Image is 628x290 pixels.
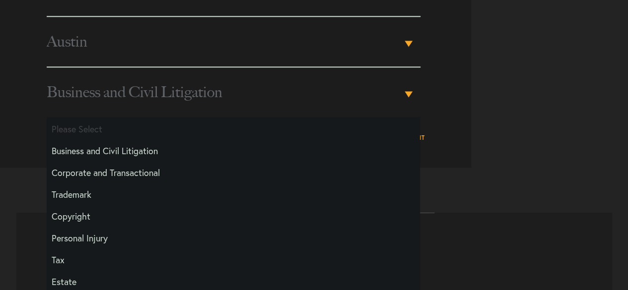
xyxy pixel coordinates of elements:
[47,205,420,227] li: Copyright
[47,118,420,140] li: Please Select
[47,227,420,249] li: Personal Injury
[47,140,420,162] li: Business and Civil Litigation
[405,91,413,97] b: ▾
[47,67,402,117] span: Business and Civil Litigation
[47,162,420,183] li: Corporate and Transactional
[47,249,420,271] li: Tax
[47,17,402,66] span: Austin
[47,183,420,205] li: Trademark
[405,41,413,47] b: ▾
